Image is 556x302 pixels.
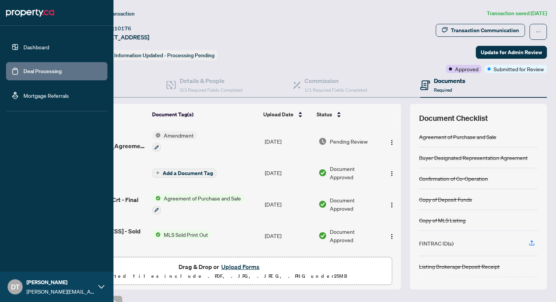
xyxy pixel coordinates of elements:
th: Status [314,104,380,125]
td: [DATE] [262,125,315,158]
h4: Commission [304,76,367,85]
p: Supported files include .PDF, .JPG, .JPEG, .PNG under 25 MB [53,272,387,281]
h4: Documents [434,76,465,85]
span: Drag & Drop orUpload FormsSupported files include .PDF, .JPG, .JPEG, .PNG under25MB [49,257,391,285]
h4: Details & People [180,76,242,85]
div: Confirmation of Co-Operation [419,174,488,183]
img: Document Status [318,137,327,146]
div: Copy of MLS Listing [419,216,466,224]
img: Logo [389,233,395,239]
div: Buyer Designated Representation Agreement [419,153,528,162]
img: Status Icon [152,194,161,202]
span: Submitted for Review [494,65,544,73]
img: Document Status [318,200,327,208]
td: [DATE] [262,251,315,281]
span: ellipsis [536,29,541,34]
span: [STREET_ADDRESS] [94,33,149,42]
span: Agreement of Purchase and Sale [161,194,244,202]
span: Add a Document Tag [163,171,213,176]
img: Document Status [318,232,327,240]
button: Status IconAmendment [152,131,197,152]
span: Upload Date [263,110,294,119]
button: Transaction Communication [436,24,525,37]
td: [DATE] [262,221,315,251]
th: Upload Date [260,104,314,125]
div: Copy of Deposit Funds [419,195,472,203]
button: Add a Document Tag [152,169,216,178]
img: Status Icon [152,131,161,139]
button: Status IconMLS Sold Print Out [152,230,211,239]
span: Amendment [161,131,197,139]
span: Required [434,87,452,93]
button: Upload Forms [219,262,262,272]
span: Approved [455,65,478,73]
span: 3/3 Required Fields Completed [180,87,242,93]
img: Logo [389,139,395,146]
img: logo [6,7,54,19]
a: Deal Processing [23,68,62,75]
div: FINTRAC ID(s) [419,239,453,247]
span: Status [317,110,332,119]
span: Document Approved [330,164,379,181]
span: Document Approved [330,227,379,244]
span: DT [11,282,20,292]
td: [DATE] [262,158,315,188]
a: Mortgage Referrals [23,92,69,99]
span: [PERSON_NAME][EMAIL_ADDRESS][DOMAIN_NAME] [26,287,95,296]
img: Logo [389,171,395,177]
span: View Transaction [94,10,135,17]
span: Information Updated - Processing Pending [114,52,214,59]
img: Logo [389,202,395,208]
span: plus [156,171,160,175]
span: MLS Sold Print Out [161,230,211,239]
span: Document Approved [330,196,379,213]
button: Logo [386,198,398,210]
img: Status Icon [152,230,161,239]
button: Logo [386,135,398,147]
article: Transaction saved [DATE] [487,9,547,18]
span: Drag & Drop or [179,262,262,272]
button: Logo [386,230,398,242]
span: 1/1 Required Fields Completed [304,87,367,93]
a: Dashboard [23,44,49,50]
div: Listing Brokerage Deposit Receipt [419,262,500,271]
button: Status IconAgreement of Purchase and Sale [152,194,244,214]
span: Pending Review [330,137,368,146]
button: Open asap [526,275,548,298]
div: Agreement of Purchase and Sale [419,133,496,141]
td: [DATE] [262,188,315,221]
th: Document Tag(s) [149,104,261,125]
div: Status: [94,50,217,60]
span: Update for Admin Review [481,46,542,58]
span: Document Checklist [419,113,488,124]
button: Update for Admin Review [476,46,547,59]
img: Document Status [318,169,327,177]
button: Logo [386,167,398,179]
span: [PERSON_NAME] [26,278,95,286]
div: Transaction Communication [451,24,519,36]
span: 10176 [114,25,131,32]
